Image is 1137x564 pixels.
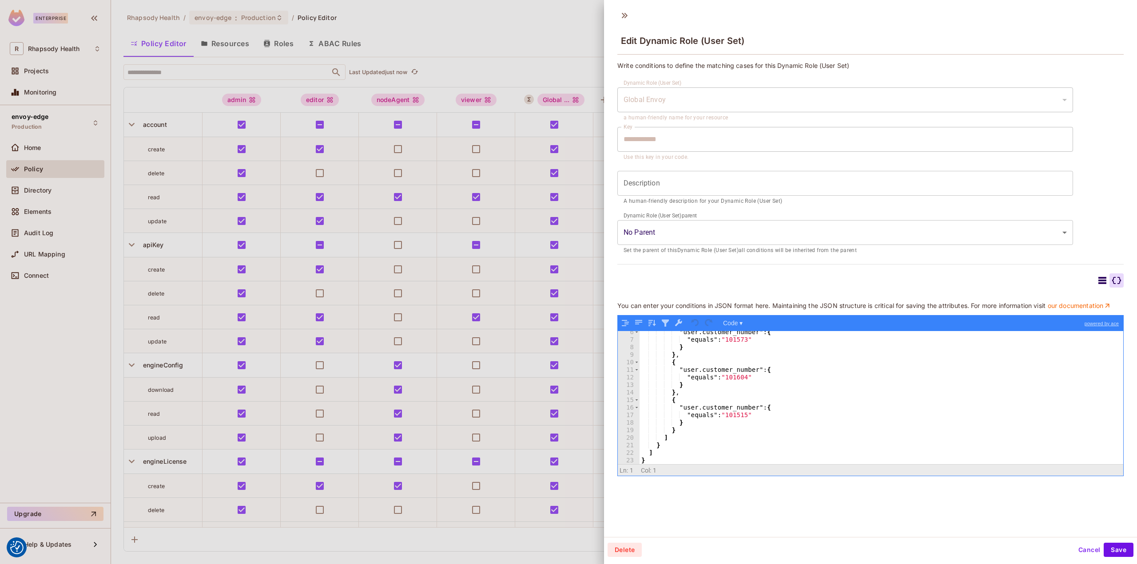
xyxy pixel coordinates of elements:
[618,426,640,434] div: 19
[660,317,671,329] button: Filter, sort, or transform contents
[1047,302,1112,310] a: our documentation
[690,317,701,329] button: Undo last action (Ctrl+Z)
[653,467,656,474] span: 1
[618,381,640,389] div: 13
[617,87,1073,112] div: Without label
[620,317,631,329] button: Format JSON data, with proper indentation and line feeds (Ctrl+I)
[624,123,632,130] label: Key
[620,467,628,474] span: Ln:
[617,220,1073,245] div: Without label
[624,212,697,219] label: Dynamic Role (User Set) parent
[618,396,640,404] div: 15
[624,246,1067,255] p: Set the parent of this Dynamic Role (User Set) all conditions will be inherited from the parent
[1080,316,1123,331] a: powered by ace
[618,359,640,366] div: 10
[624,79,682,87] label: Dynamic Role (User Set)
[618,434,640,442] div: 20
[703,317,715,329] button: Redo (Ctrl+Shift+Z)
[617,302,1124,310] p: You can enter your conditions in JSON format here. Maintaining the JSON structure is critical for...
[618,328,640,336] div: 6
[608,543,642,557] button: Delete
[673,317,684,329] button: Repair JSON: fix quotes and escape characters, remove comments and JSONP notation, turn JavaScrip...
[624,197,1067,206] p: A human-friendly description for your Dynamic Role (User Set)
[633,317,644,329] button: Compact JSON data, remove all whitespaces (Ctrl+Shift+I)
[10,541,24,554] img: Revisit consent button
[624,114,1067,122] p: a human-friendly name for your resource
[618,449,640,457] div: 22
[618,457,640,464] div: 23
[1075,543,1104,557] button: Cancel
[618,404,640,411] div: 16
[618,343,640,351] div: 8
[618,351,640,359] div: 9
[618,336,640,343] div: 7
[10,541,24,554] button: Consent Preferences
[621,35,744,46] span: Edit Dynamic Role (User Set)
[624,153,1067,162] p: Use this key in your code.
[641,467,652,474] span: Col:
[618,389,640,396] div: 14
[720,317,746,329] button: Code ▾
[646,317,658,329] button: Sort contents
[630,467,633,474] span: 1
[618,419,640,426] div: 18
[1104,543,1133,557] button: Save
[618,442,640,449] div: 21
[618,411,640,419] div: 17
[618,374,640,381] div: 12
[618,366,640,374] div: 11
[617,61,1124,70] p: Write conditions to define the matching cases for this Dynamic Role (User Set)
